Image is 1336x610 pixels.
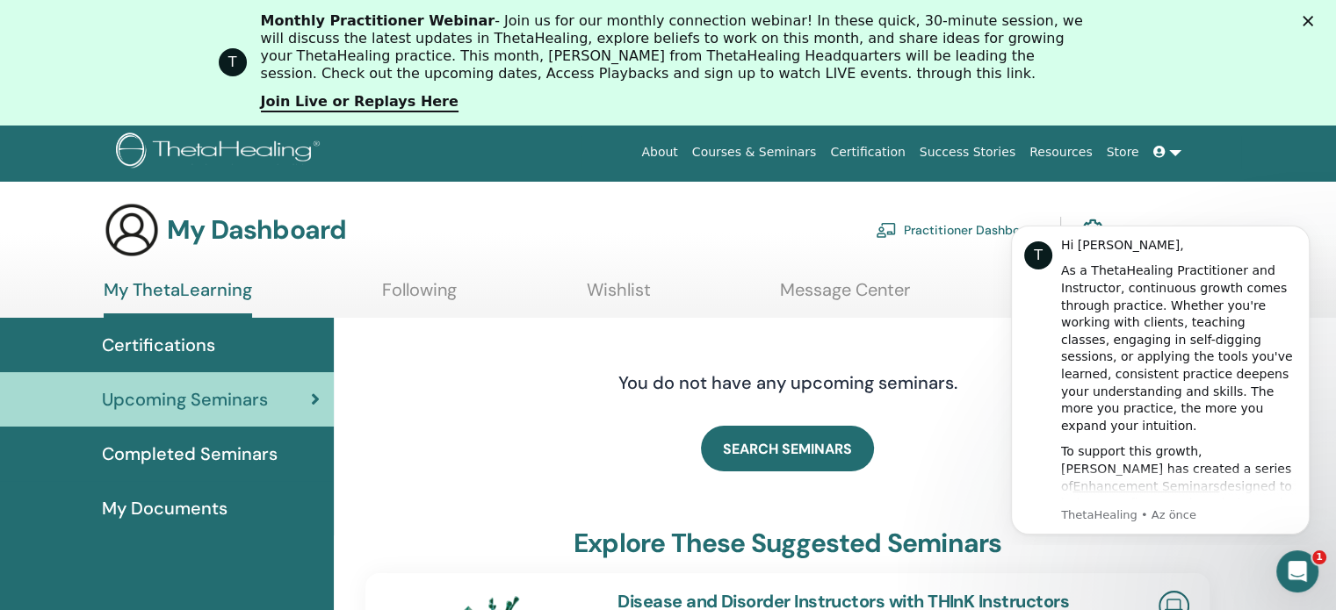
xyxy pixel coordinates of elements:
a: Resources [1022,136,1100,169]
iframe: Intercom notifications mesaj [985,210,1336,545]
img: generic-user-icon.jpg [104,202,160,258]
a: SEARCH SEMINARS [701,426,874,471]
a: Certification [823,136,912,169]
a: Success Stories [913,136,1022,169]
a: Join Live or Replays Here [261,93,459,112]
a: Store [1100,136,1146,169]
img: logo.png [116,133,326,172]
div: Kapat [1303,16,1320,26]
a: Following [382,279,457,313]
iframe: Intercom live chat [1276,550,1318,592]
span: 1 [1312,550,1326,564]
span: SEARCH SEMINARS [723,440,852,458]
a: Practitioner Dashboard [876,210,1039,248]
p: Message from ThetaHealing, sent Az önce [76,298,312,313]
span: Completed Seminars [102,441,278,467]
div: To support this growth, [PERSON_NAME] has created a series of designed to help you refine your kn... [76,233,312,423]
h3: My Dashboard [167,214,346,246]
span: My Documents [102,495,227,521]
a: About [634,136,684,169]
h3: explore these suggested seminars [574,527,1001,559]
a: Wishlist [587,279,651,313]
a: My ThetaLearning [104,279,252,318]
span: Certifications [102,332,215,358]
img: chalkboard-teacher.svg [876,222,897,238]
h4: You do not have any upcoming seminars. [511,372,1065,393]
div: Profile image for ThetaHealing [219,48,247,76]
a: Enhancement Seminars [89,269,235,283]
div: - Join us for our monthly connection webinar! In these quick, 30-minute session, we will discuss ... [261,12,1090,83]
a: Courses & Seminars [685,136,824,169]
a: Message Center [780,279,910,313]
span: Upcoming Seminars [102,386,268,413]
b: Monthly Practitioner Webinar [261,12,495,29]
